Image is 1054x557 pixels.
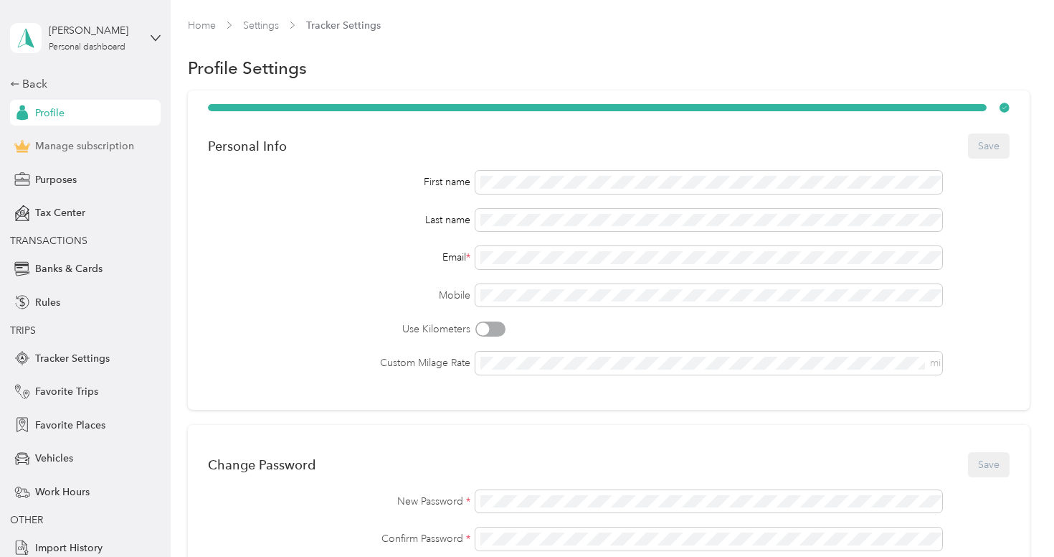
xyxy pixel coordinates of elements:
a: Settings [243,19,279,32]
span: OTHER [10,514,43,526]
span: mi [930,357,941,369]
label: Mobile [208,288,470,303]
a: Home [188,19,216,32]
iframe: Everlance-gr Chat Button Frame [974,477,1054,557]
span: Manage subscription [35,139,134,154]
span: Banks & Cards [35,261,103,276]
label: Custom Milage Rate [208,355,470,370]
span: Favorite Places [35,418,105,433]
div: [PERSON_NAME] [49,23,138,38]
span: Favorite Trips [35,384,98,399]
label: New Password [208,494,470,509]
span: Tax Center [35,205,85,220]
span: TRIPS [10,324,36,337]
div: Personal Info [208,139,287,154]
div: Back [10,75,153,93]
span: TRANSACTIONS [10,235,87,247]
span: Vehicles [35,451,73,466]
span: Profile [35,106,65,121]
span: Rules [35,295,60,310]
label: Use Kilometers [208,322,470,337]
h1: Profile Settings [188,60,307,75]
div: Email [208,250,470,265]
span: Tracker Settings [35,351,110,366]
span: Work Hours [35,485,90,500]
span: Import History [35,540,103,556]
span: Purposes [35,172,77,187]
div: First name [208,174,470,189]
div: Personal dashboard [49,43,125,52]
div: Last name [208,212,470,228]
label: Confirm Password [208,531,470,546]
div: Change Password [208,457,315,472]
span: Tracker Settings [306,18,381,33]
